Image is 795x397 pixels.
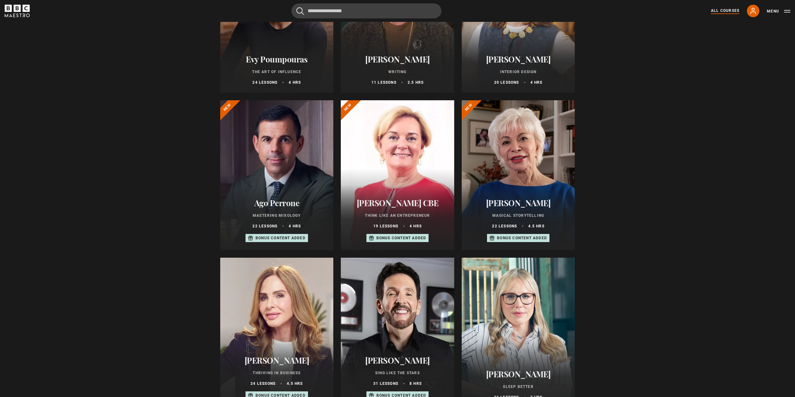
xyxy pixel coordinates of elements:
p: 31 lessons [373,381,398,386]
h2: Evy Poumpouras [228,54,326,64]
a: [PERSON_NAME] CBE Think Like an Entrepreneur 19 lessons 4 hrs Bonus content added New [341,100,454,250]
p: 24 lessons [252,80,277,85]
p: 8 hrs [410,381,422,386]
p: Think Like an Entrepreneur [348,213,447,218]
p: 22 lessons [252,223,277,229]
p: Bonus content added [497,235,547,241]
h2: [PERSON_NAME] [469,54,568,64]
p: 11 lessons [371,80,396,85]
h2: [PERSON_NAME] [469,369,568,379]
a: All Courses [711,8,739,14]
p: Mastering Mixology [228,213,326,218]
p: 4 hrs [530,80,543,85]
p: Bonus content added [376,235,426,241]
p: The Art of Influence [228,69,326,75]
svg: BBC Maestro [5,5,30,17]
h2: [PERSON_NAME] CBE [348,198,447,208]
a: Ago Perrone Mastering Mixology 22 lessons 4 hrs Bonus content added New [220,100,334,250]
button: Submit the search query [296,7,304,15]
p: 4 hrs [289,223,301,229]
p: 22 lessons [492,223,517,229]
p: 24 lessons [251,381,276,386]
p: 4 hrs [410,223,422,229]
a: [PERSON_NAME] Magical Storytelling 22 lessons 4.5 hrs Bonus content added New [462,100,575,250]
h2: [PERSON_NAME] [348,54,447,64]
input: Search [291,3,441,18]
p: Interior Design [469,69,568,75]
p: Writing [348,69,447,75]
h2: [PERSON_NAME] [469,198,568,208]
p: 4 hrs [289,80,301,85]
p: Sing Like the Stars [348,370,447,376]
p: Sleep Better [469,384,568,390]
p: 4.5 hrs [287,381,303,386]
p: 4.5 hrs [528,223,544,229]
h2: [PERSON_NAME] [228,355,326,365]
p: 19 lessons [373,223,398,229]
p: Magical Storytelling [469,213,568,218]
h2: Ago Perrone [228,198,326,208]
p: 2.5 hrs [408,80,424,85]
h2: [PERSON_NAME] [348,355,447,365]
p: Bonus content added [256,235,306,241]
p: Thriving in Business [228,370,326,376]
button: Toggle navigation [767,8,790,14]
p: 20 lessons [494,80,519,85]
